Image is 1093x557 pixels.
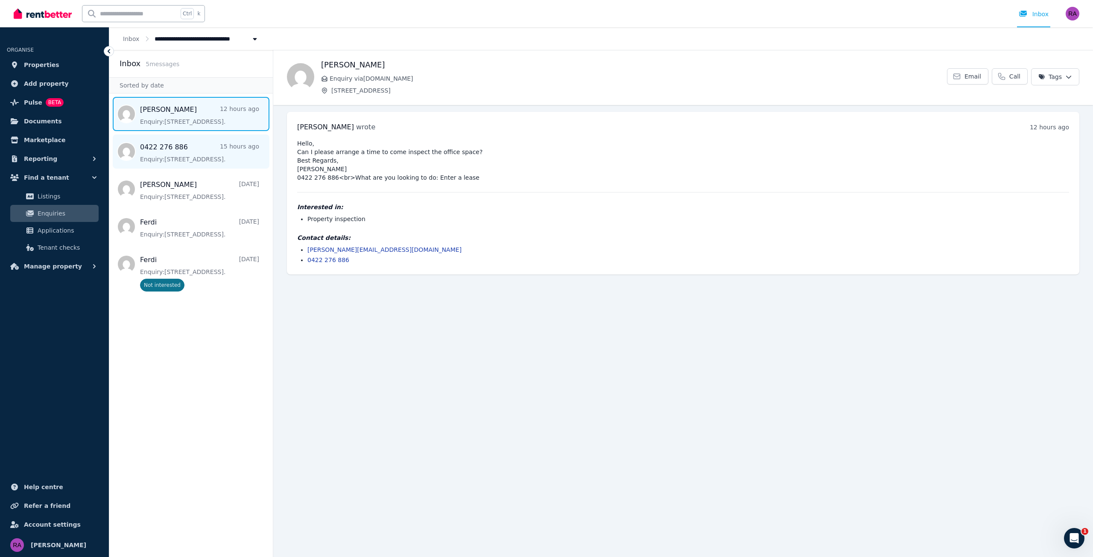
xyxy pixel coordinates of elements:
[287,63,314,90] img: Dannielle White
[7,169,102,186] button: Find a tenant
[24,172,69,183] span: Find a tenant
[123,35,139,42] a: Inbox
[7,47,34,53] span: ORGANISE
[109,93,273,300] nav: Message list
[947,68,988,85] a: Email
[31,540,86,550] span: [PERSON_NAME]
[307,257,349,263] a: 0422 276 886
[7,94,102,111] a: PulseBETA
[10,188,99,205] a: Listings
[14,7,72,20] img: RentBetter
[297,233,1069,242] h4: Contact details:
[10,538,24,552] img: Rosa Acland
[7,75,102,92] a: Add property
[1038,73,1062,81] span: Tags
[356,123,375,131] span: wrote
[24,501,70,511] span: Refer a friend
[307,246,462,253] a: [PERSON_NAME][EMAIL_ADDRESS][DOMAIN_NAME]
[24,519,81,530] span: Account settings
[7,516,102,533] a: Account settings
[24,97,42,108] span: Pulse
[964,72,981,81] span: Email
[7,56,102,73] a: Properties
[331,86,947,95] span: [STREET_ADDRESS]
[1064,528,1084,548] iframe: Intercom live chat
[140,180,259,201] a: [PERSON_NAME][DATE]Enquiry:[STREET_ADDRESS].
[109,77,273,93] div: Sorted by date
[297,139,1069,182] pre: Hello, Can I please arrange a time to come inspect the office space? Best Regards, [PERSON_NAME] ...
[140,255,259,292] a: Ferdi[DATE]Enquiry:[STREET_ADDRESS].Not interested
[7,150,102,167] button: Reporting
[992,68,1028,85] a: Call
[24,79,69,89] span: Add property
[140,217,259,239] a: Ferdi[DATE]Enquiry:[STREET_ADDRESS].
[146,61,179,67] span: 5 message s
[120,58,140,70] h2: Inbox
[1019,10,1049,18] div: Inbox
[330,74,947,83] span: Enquiry via [DOMAIN_NAME]
[1081,528,1088,535] span: 1
[10,205,99,222] a: Enquiries
[24,154,57,164] span: Reporting
[1030,124,1069,131] time: 12 hours ago
[109,27,273,50] nav: Breadcrumb
[10,222,99,239] a: Applications
[7,478,102,496] a: Help centre
[7,131,102,149] a: Marketplace
[181,8,194,19] span: Ctrl
[140,142,259,163] a: 0422 276 88615 hours agoEnquiry:[STREET_ADDRESS].
[307,215,1069,223] li: Property inspection
[297,203,1069,211] h4: Interested in:
[24,60,59,70] span: Properties
[46,98,64,107] span: BETA
[1009,72,1020,81] span: Call
[321,59,947,71] h1: [PERSON_NAME]
[38,242,95,253] span: Tenant checks
[197,10,200,17] span: k
[38,208,95,219] span: Enquiries
[38,191,95,201] span: Listings
[7,497,102,514] a: Refer a friend
[1031,68,1079,85] button: Tags
[1066,7,1079,20] img: Rosa Acland
[140,105,259,126] a: [PERSON_NAME]12 hours agoEnquiry:[STREET_ADDRESS].
[297,123,354,131] span: [PERSON_NAME]
[24,261,82,271] span: Manage property
[7,258,102,275] button: Manage property
[38,225,95,236] span: Applications
[24,482,63,492] span: Help centre
[24,116,62,126] span: Documents
[24,135,65,145] span: Marketplace
[10,239,99,256] a: Tenant checks
[7,113,102,130] a: Documents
